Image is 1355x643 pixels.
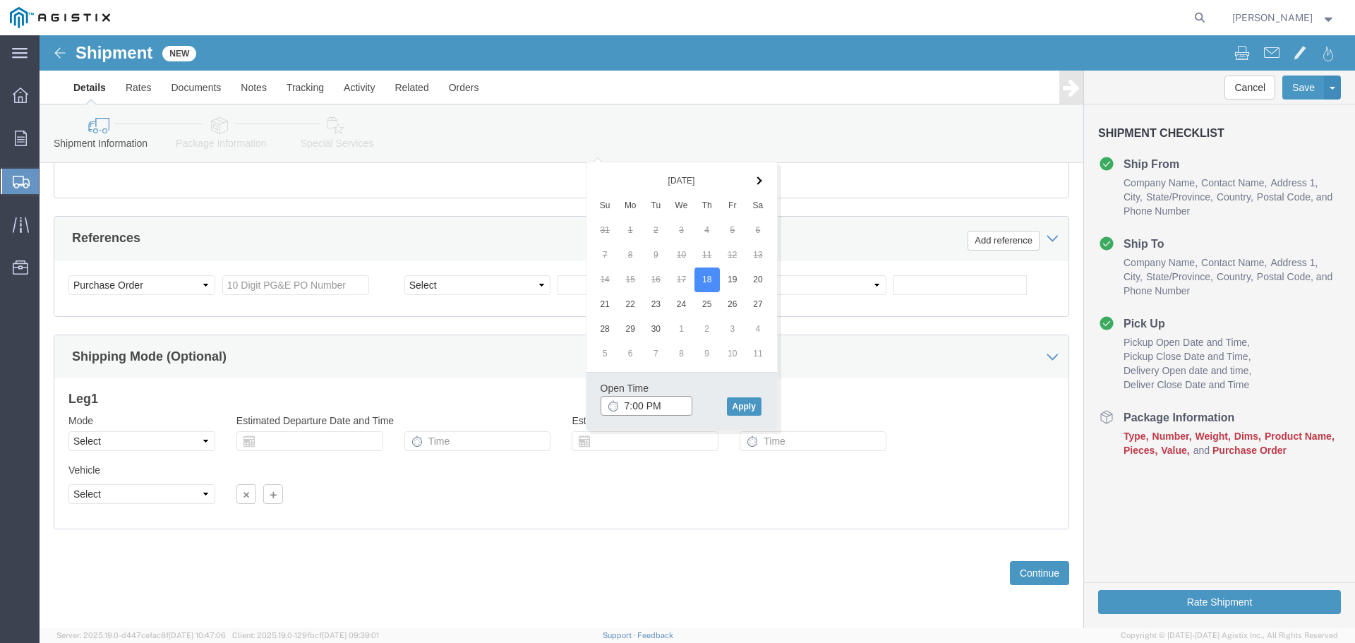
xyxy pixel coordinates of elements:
[56,631,226,639] span: Server: 2025.19.0-d447cefac8f
[40,35,1355,628] iframe: FS Legacy Container
[322,631,379,639] span: [DATE] 09:39:01
[1232,10,1313,25] span: Elijah Platt
[603,631,638,639] a: Support
[169,631,226,639] span: [DATE] 10:47:06
[1121,630,1338,642] span: Copyright © [DATE]-[DATE] Agistix Inc., All Rights Reserved
[232,631,379,639] span: Client: 2025.19.0-129fbcf
[10,7,110,28] img: logo
[1231,9,1336,26] button: [PERSON_NAME]
[637,631,673,639] a: Feedback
